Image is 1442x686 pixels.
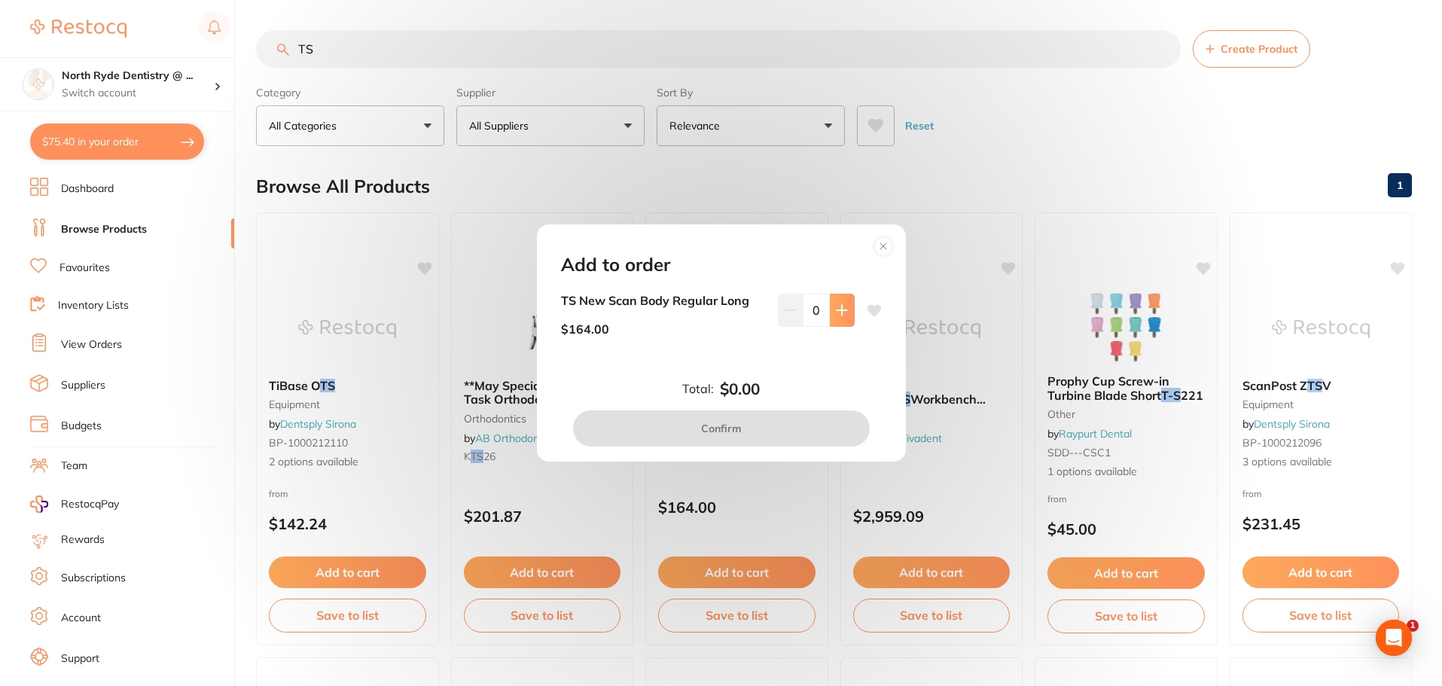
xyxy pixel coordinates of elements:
b: TS New Scan Body Regular Long [561,294,766,307]
span: 1 [1407,620,1419,632]
label: Total: [682,382,714,395]
p: $164.00 [561,322,609,336]
div: Open Intercom Messenger [1376,620,1412,656]
b: $0.00 [720,380,760,398]
button: Confirm [573,410,870,447]
h2: Add to order [561,255,670,276]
